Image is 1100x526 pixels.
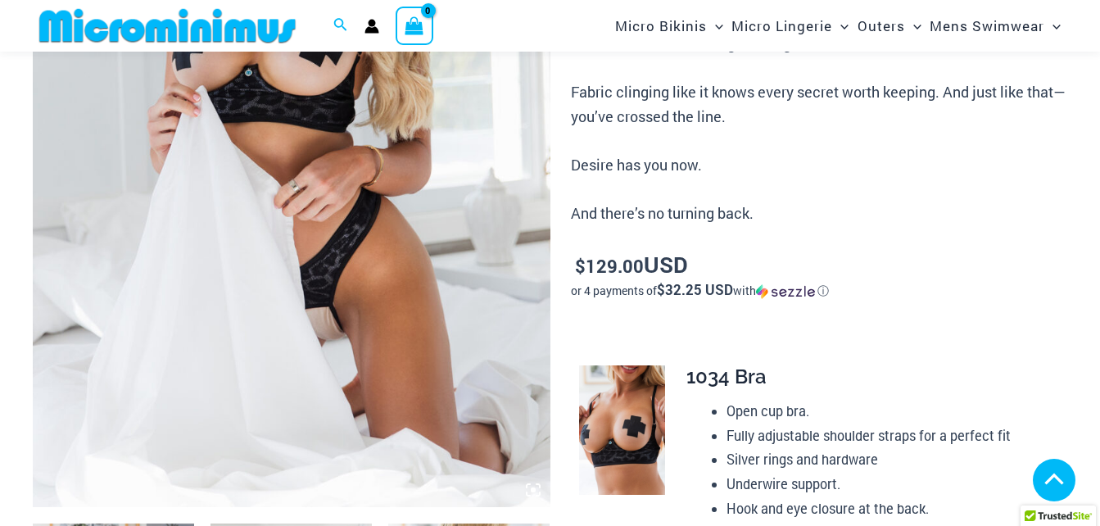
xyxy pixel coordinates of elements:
p: USD [571,252,1067,279]
span: Micro Bikinis [615,5,707,47]
nav: Site Navigation [609,2,1067,49]
img: Nights Fall Silver Leopard 1036 Bra [579,365,665,495]
a: Micro BikinisMenu ToggleMenu Toggle [611,5,727,47]
img: MM SHOP LOGO FLAT [33,7,302,44]
span: 1034 Bra [686,365,767,388]
div: or 4 payments of$32.25 USDwithSezzle Click to learn more about Sezzle [571,283,1067,299]
li: Hook and eye closure at the back. [727,497,1054,521]
span: Menu Toggle [707,5,723,47]
span: Micro Lingerie [731,5,832,47]
a: Search icon link [333,16,348,37]
li: Fully adjustable shoulder straps for a perfect fit [727,424,1054,448]
span: Menu Toggle [1044,5,1061,47]
bdi: 129.00 [575,254,644,278]
a: View Shopping Cart, empty [396,7,433,44]
img: Sezzle [756,284,815,299]
a: Micro LingerieMenu ToggleMenu Toggle [727,5,853,47]
span: $ [575,254,586,278]
span: $32.25 USD [657,280,733,299]
a: OutersMenu ToggleMenu Toggle [853,5,926,47]
span: Outers [858,5,905,47]
li: Silver rings and hardware [727,447,1054,472]
span: Menu Toggle [832,5,849,47]
span: Menu Toggle [905,5,921,47]
div: or 4 payments of with [571,283,1067,299]
span: Mens Swimwear [930,5,1044,47]
a: Account icon link [364,19,379,34]
li: Underwire support. [727,472,1054,497]
a: Mens SwimwearMenu ToggleMenu Toggle [926,5,1065,47]
li: Open cup bra. [727,399,1054,424]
